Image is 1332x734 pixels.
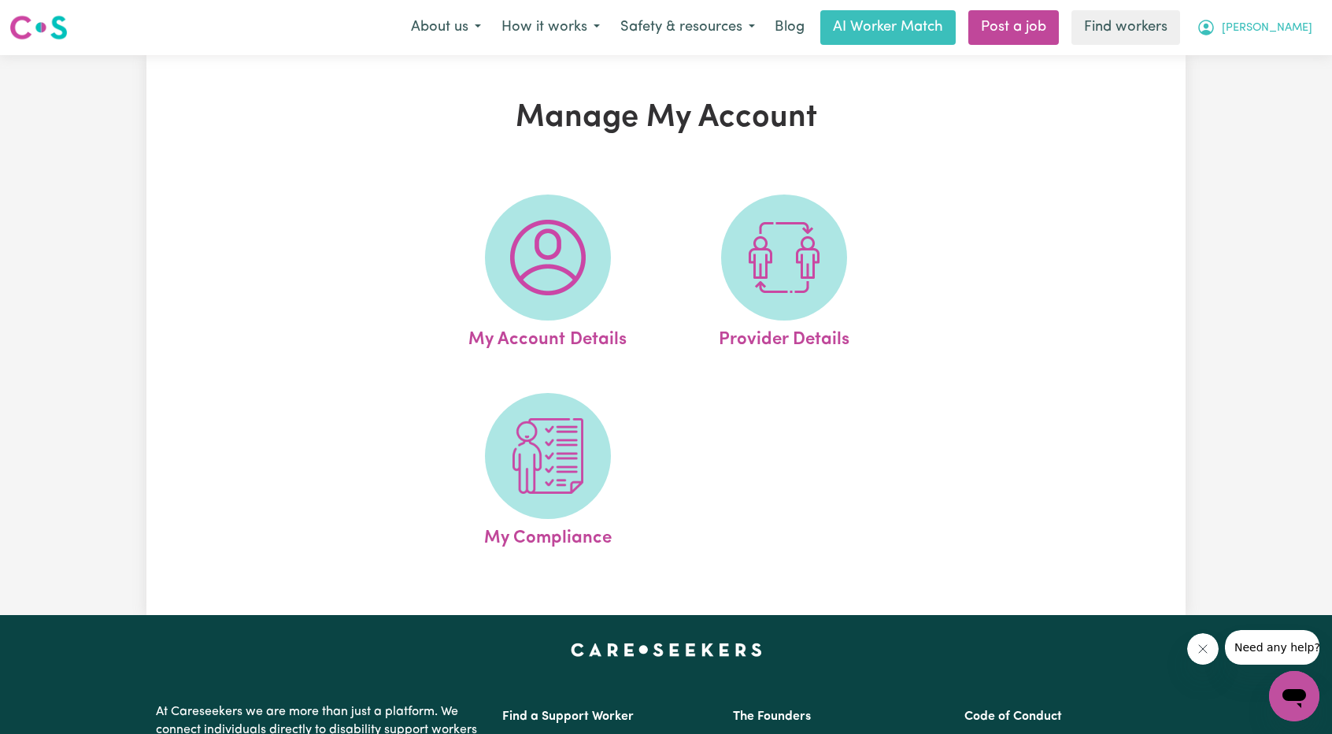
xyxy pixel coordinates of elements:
[571,643,762,656] a: Careseekers home page
[820,10,956,45] a: AI Worker Match
[484,519,612,552] span: My Compliance
[1187,633,1219,665] iframe: Close message
[610,11,765,44] button: Safety & resources
[968,10,1059,45] a: Post a job
[1269,671,1319,721] iframe: Button to launch messaging window
[329,99,1003,137] h1: Manage My Account
[1222,20,1312,37] span: [PERSON_NAME]
[9,11,95,24] span: Need any help?
[468,321,627,354] span: My Account Details
[719,321,849,354] span: Provider Details
[502,710,634,723] a: Find a Support Worker
[401,11,491,44] button: About us
[9,13,68,42] img: Careseekers logo
[435,195,661,354] a: My Account Details
[491,11,610,44] button: How it works
[1225,630,1319,665] iframe: Message from company
[964,710,1062,723] a: Code of Conduct
[671,195,897,354] a: Provider Details
[9,9,68,46] a: Careseekers logo
[765,10,814,45] a: Blog
[435,393,661,552] a: My Compliance
[1071,10,1180,45] a: Find workers
[1186,11,1323,44] button: My Account
[733,710,811,723] a: The Founders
